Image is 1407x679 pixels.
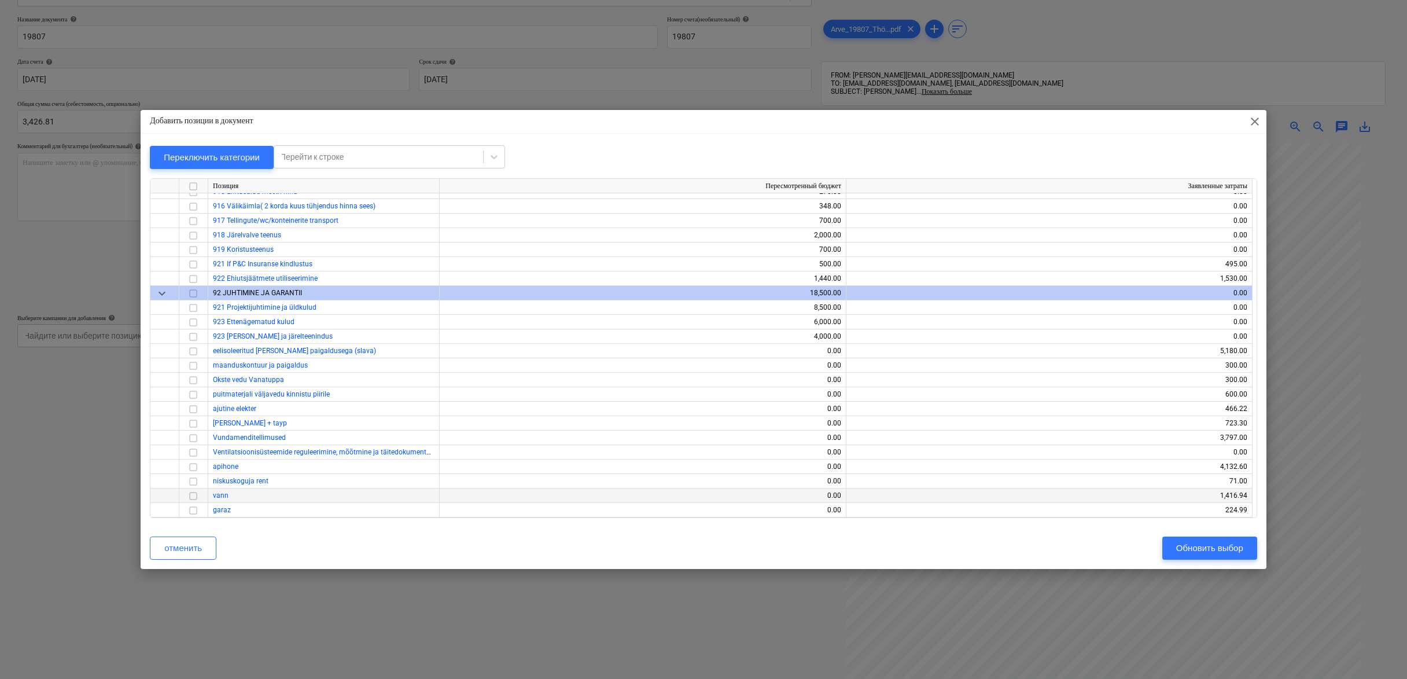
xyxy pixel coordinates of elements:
[444,431,841,445] div: 0.00
[213,419,287,427] a: [PERSON_NAME] + tayp
[851,416,1247,431] div: 723.30
[851,243,1247,257] div: 0.00
[164,150,260,165] div: Переключить категории
[213,361,308,369] a: maanduskontuur ja paigaldus
[213,506,231,514] a: garaz
[851,503,1247,517] div: 224.99
[851,286,1247,300] div: 0.00
[851,300,1247,315] div: 0.00
[213,491,229,500] a: vann
[851,358,1247,373] div: 300.00
[444,228,841,243] div: 2,000.00
[851,271,1247,286] div: 1,530.00
[213,332,333,340] span: 923 Garantii ja järelteenindus
[444,286,841,300] div: 18,500.00
[851,199,1247,214] div: 0.00
[213,477,268,485] a: niskuskoguja rent
[208,179,440,193] div: Позиция
[851,344,1247,358] div: 5,180.00
[851,431,1247,445] div: 3,797.00
[440,179,846,193] div: Пересмотренный бюджет
[851,445,1247,460] div: 0.00
[213,216,338,225] a: 917 Tellingute/wc/konteinerite transport
[213,231,281,239] a: 918 Järelvalve teenus
[444,243,841,257] div: 700.00
[213,274,318,282] a: 922 Ehiutsjäätmete utiliseerimine
[1162,537,1257,560] button: Обновить выбор
[851,489,1247,503] div: 1,416.94
[444,300,841,315] div: 8,500.00
[851,373,1247,387] div: 300.00
[444,199,841,214] div: 348.00
[213,347,376,355] a: eelisoleeritud [PERSON_NAME] paigaldusega (slava)
[444,402,841,416] div: 0.00
[1248,115,1262,129] span: close
[444,460,841,474] div: 0.00
[155,287,169,300] span: keyboard_arrow_down
[851,402,1247,416] div: 466.22
[213,448,491,456] a: Ventilatsioonisüsteemide reguleerimine, mõõtmine ja täitedokumentatsiooni koostamine
[213,463,238,471] a: apihone
[846,179,1253,193] div: Заявленные затраты
[213,390,330,398] a: puitmaterjali väljavedu kinnistu piirile
[213,405,256,413] a: ajutine elekter
[851,474,1247,489] div: 71.00
[851,257,1247,271] div: 495.00
[213,419,287,427] span: radooni kile + tayp
[1176,541,1243,556] div: Обновить выбор
[444,344,841,358] div: 0.00
[851,329,1247,344] div: 0.00
[213,376,284,384] a: Okste vedu Vanatuppa
[444,474,841,489] div: 0.00
[444,271,841,286] div: 1,440.00
[150,537,216,560] button: отменить
[213,245,274,254] a: 919 Koristusteenus
[444,489,841,503] div: 0.00
[444,373,841,387] div: 0.00
[444,358,841,373] div: 0.00
[150,146,274,169] button: Переключить категории
[444,416,841,431] div: 0.00
[444,214,841,228] div: 700.00
[851,315,1247,329] div: 0.00
[213,260,312,268] a: 921 If P&C Insuranse kindlustus
[213,289,302,297] span: 92 JUHTIMINE JA GARANTII
[444,315,841,329] div: 6,000.00
[213,347,376,355] span: eelisoleeritud toru paigaldusega (slava)
[444,329,841,344] div: 4,000.00
[444,387,841,402] div: 0.00
[213,332,333,340] a: 923 [PERSON_NAME] ja järelteenindus
[851,214,1247,228] div: 0.00
[851,387,1247,402] div: 600.00
[213,318,294,326] a: 923 Ettenägematud kulud
[213,434,286,442] a: Vundamenditellimused
[164,541,202,556] div: отменить
[851,460,1247,474] div: 4,132.60
[444,503,841,517] div: 0.00
[444,257,841,271] div: 500.00
[444,445,841,460] div: 0.00
[851,228,1247,243] div: 0.00
[150,115,253,127] p: Добавить позиции в документ
[213,303,316,311] a: 921 Projektijuhtimine ja üldkulud
[213,202,375,210] a: 916 Välikäimla( 2 korda kuus tühjendus hinna sees)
